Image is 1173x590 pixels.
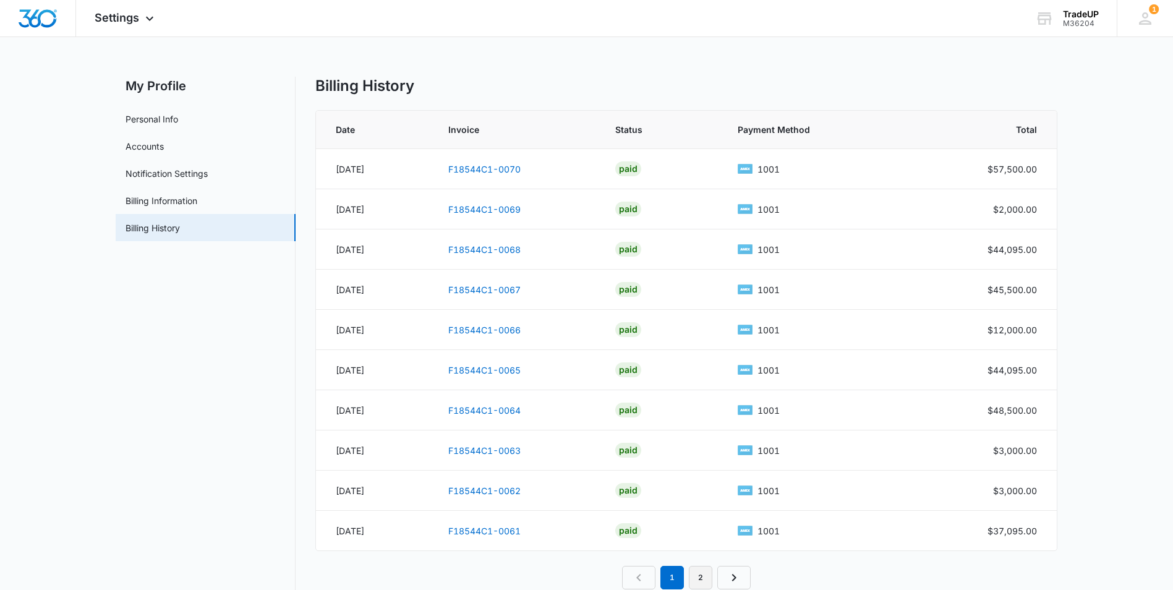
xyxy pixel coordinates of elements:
[919,511,1057,551] td: $37,095.00
[1063,19,1099,28] div: account id
[448,485,521,496] a: F18544C1-0062
[757,524,780,537] span: brandLabels.amex ending with
[615,523,641,538] div: PAID
[448,365,521,375] a: F18544C1-0065
[316,270,433,310] td: [DATE]
[660,566,684,589] em: 1
[448,123,568,136] span: Invoice
[919,310,1057,350] td: $12,000.00
[448,526,521,536] a: F18544C1-0061
[448,244,521,255] a: F18544C1-0068
[919,270,1057,310] td: $45,500.00
[316,511,433,551] td: [DATE]
[126,113,178,126] a: Personal Info
[1149,4,1159,14] div: notifications count
[1063,9,1099,19] div: account name
[448,164,521,174] a: F18544C1-0070
[757,364,780,377] span: brandLabels.amex ending with
[757,404,780,417] span: brandLabels.amex ending with
[757,163,780,176] span: brandLabels.amex ending with
[448,405,521,416] a: F18544C1-0064
[615,483,641,498] div: PAID
[448,325,521,335] a: F18544C1-0066
[757,243,780,256] span: brandLabels.amex ending with
[615,282,641,297] div: PAID
[689,566,712,589] a: Page 2
[952,123,1037,136] span: Total
[757,444,780,457] span: brandLabels.amex ending with
[919,149,1057,189] td: $57,500.00
[738,123,887,136] span: Payment Method
[336,123,401,136] span: Date
[448,445,521,456] a: F18544C1-0063
[615,161,641,176] div: PAID
[448,204,521,215] a: F18544C1-0069
[919,350,1057,390] td: $44,095.00
[757,484,780,497] span: brandLabels.amex ending with
[919,430,1057,471] td: $3,000.00
[316,189,433,229] td: [DATE]
[757,203,780,216] span: brandLabels.amex ending with
[622,566,751,589] nav: Pagination
[919,189,1057,229] td: $2,000.00
[126,167,208,180] a: Notification Settings
[95,11,139,24] span: Settings
[316,310,433,350] td: [DATE]
[315,77,414,95] h1: Billing History
[615,242,641,257] div: PAID
[316,390,433,430] td: [DATE]
[316,229,433,270] td: [DATE]
[116,77,296,95] h2: My Profile
[615,202,641,216] div: PAID
[615,362,641,377] div: PAID
[316,350,433,390] td: [DATE]
[615,403,641,417] div: PAID
[919,390,1057,430] td: $48,500.00
[316,149,433,189] td: [DATE]
[448,284,521,295] a: F18544C1-0067
[126,140,164,153] a: Accounts
[316,471,433,511] td: [DATE]
[757,323,780,336] span: brandLabels.amex ending with
[919,471,1057,511] td: $3,000.00
[919,229,1057,270] td: $44,095.00
[316,430,433,471] td: [DATE]
[615,443,641,458] div: PAID
[126,194,197,207] a: Billing Information
[615,322,641,337] div: PAID
[1149,4,1159,14] span: 1
[615,123,690,136] span: Status
[717,566,751,589] a: Next Page
[757,283,780,296] span: brandLabels.amex ending with
[126,221,180,234] a: Billing History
